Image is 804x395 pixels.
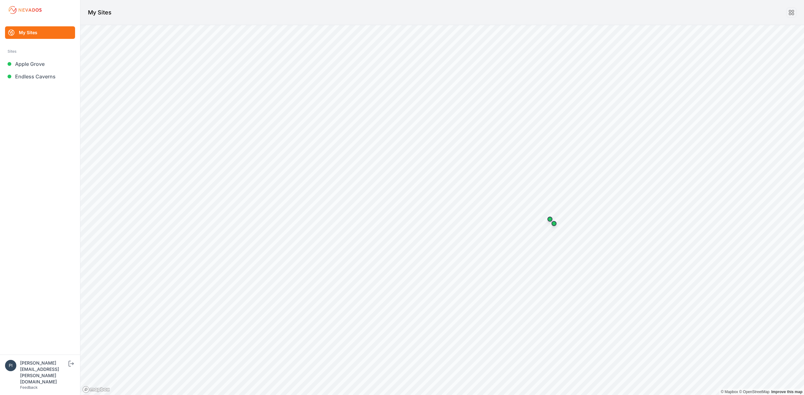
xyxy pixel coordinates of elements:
[82,386,110,393] a: Mapbox logo
[739,390,769,394] a: OpenStreetMap
[5,360,16,371] img: piotr.kolodziejczyk@energix-group.com
[20,385,38,390] a: Feedback
[8,48,73,55] div: Sites
[8,5,43,15] img: Nevados
[5,58,75,70] a: Apple Grove
[771,390,802,394] a: Map feedback
[20,360,67,385] div: [PERSON_NAME][EMAIL_ADDRESS][PERSON_NAME][DOMAIN_NAME]
[544,213,556,225] div: Map marker
[721,390,738,394] a: Mapbox
[5,70,75,83] a: Endless Caverns
[88,8,111,17] h1: My Sites
[80,25,804,395] canvas: Map
[5,26,75,39] a: My Sites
